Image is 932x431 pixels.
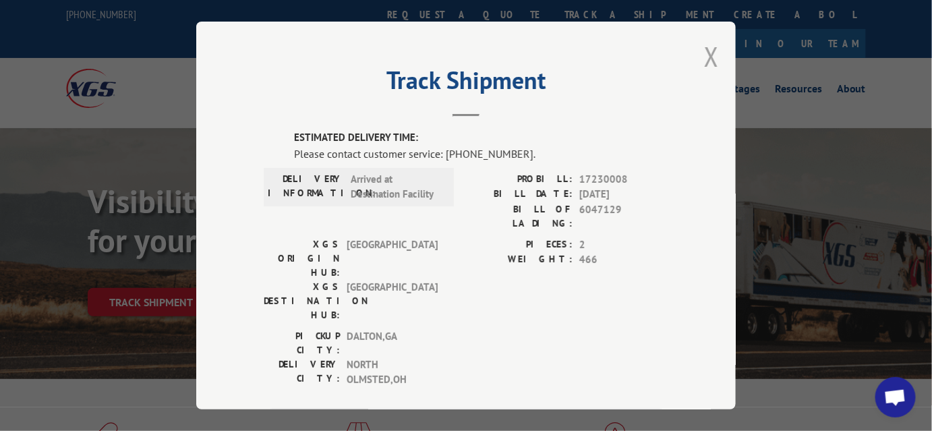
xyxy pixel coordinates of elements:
span: [DATE] [579,187,668,202]
span: 466 [579,252,668,268]
span: Arrived at Destination Facility [351,172,442,202]
div: Please contact customer service: [PHONE_NUMBER]. [294,146,668,162]
h2: Track Shipment [264,71,668,96]
label: WEIGHT: [466,252,573,268]
span: [GEOGRAPHIC_DATA] [347,280,438,322]
label: PIECES: [466,237,573,253]
span: DALTON , GA [347,329,438,357]
label: ESTIMATED DELIVERY TIME: [294,130,668,146]
label: BILL OF LADING: [466,202,573,231]
span: NORTH OLMSTED , OH [347,357,438,388]
label: XGS DESTINATION HUB: [264,280,340,322]
span: 6047129 [579,202,668,231]
label: DELIVERY INFORMATION: [268,172,344,202]
label: BILL DATE: [466,187,573,202]
label: DELIVERY CITY: [264,357,340,388]
div: Open chat [875,377,916,418]
label: XGS ORIGIN HUB: [264,237,340,280]
span: 2 [579,237,668,253]
label: PROBILL: [466,172,573,188]
button: Close modal [704,38,719,74]
span: [GEOGRAPHIC_DATA] [347,237,438,280]
label: PICKUP CITY: [264,329,340,357]
span: 17230008 [579,172,668,188]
